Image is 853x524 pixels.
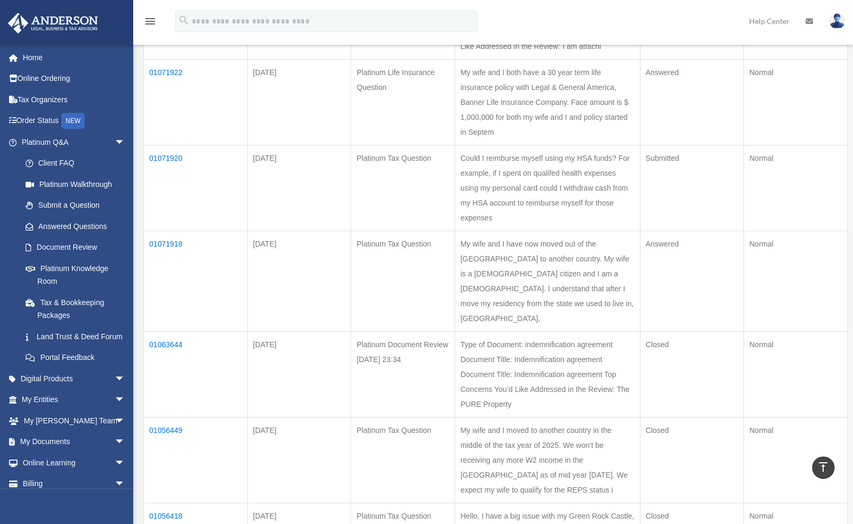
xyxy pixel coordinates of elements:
td: Submitted [640,145,744,231]
a: Online Learningarrow_drop_down [7,452,141,473]
a: Tax & Bookkeeping Packages [15,292,136,326]
td: 01071922 [144,59,248,145]
i: vertical_align_top [817,461,830,473]
td: 01063644 [144,331,248,417]
a: Billingarrow_drop_down [7,473,141,495]
td: [DATE] [247,331,351,417]
a: vertical_align_top [812,456,834,479]
td: [DATE] [247,231,351,331]
td: Platinum Life Insurance Question [351,59,455,145]
td: 01071920 [144,145,248,231]
td: Could I reimburse myself using my HSA funds? For example, if I spent on qualifed health expenses ... [455,145,640,231]
img: User Pic [829,13,845,29]
td: Answered [640,59,744,145]
a: Platinum Q&Aarrow_drop_down [7,132,136,153]
td: Platinum Tax Question [351,145,455,231]
td: 01071918 [144,231,248,331]
a: Submit a Question [15,195,136,216]
a: Portal Feedback [15,347,136,369]
td: Normal [744,145,848,231]
td: Closed [640,331,744,417]
a: Digital Productsarrow_drop_down [7,368,141,389]
td: Answered [640,231,744,331]
i: search [178,14,190,26]
a: Answered Questions [15,216,131,237]
a: menu [144,19,157,28]
td: Type of Document: indemnification agreement Document Title: Indemnification agreement Document Ti... [455,331,640,417]
td: Platinum Tax Question [351,417,455,503]
a: My Entitiesarrow_drop_down [7,389,141,411]
i: menu [144,15,157,28]
span: arrow_drop_down [115,431,136,453]
a: Tax Organizers [7,89,141,110]
td: [DATE] [247,59,351,145]
div: NEW [61,113,85,129]
td: [DATE] [247,145,351,231]
a: My [PERSON_NAME] Teamarrow_drop_down [7,410,141,431]
td: 01056449 [144,417,248,503]
span: arrow_drop_down [115,132,136,153]
a: Order StatusNEW [7,110,141,132]
a: Client FAQ [15,153,136,174]
span: arrow_drop_down [115,452,136,474]
td: Normal [744,331,848,417]
td: Platinum Document Review [DATE] 23:34 [351,331,455,417]
td: Platinum Tax Question [351,231,455,331]
a: Document Review [15,237,136,258]
span: arrow_drop_down [115,473,136,495]
span: arrow_drop_down [115,410,136,432]
a: Platinum Walkthrough [15,174,136,195]
img: Anderson Advisors Platinum Portal [5,13,101,34]
a: Platinum Knowledge Room [15,258,136,292]
a: Online Ordering [7,68,141,89]
td: Normal [744,231,848,331]
a: Home [7,47,141,68]
span: arrow_drop_down [115,389,136,411]
td: My wife and I both have a 30 year term life insurance policy with Legal & General America, Banner... [455,59,640,145]
td: My wife and I have now moved out of the [GEOGRAPHIC_DATA] to another country. My wife is a [DEMOG... [455,231,640,331]
td: Closed [640,417,744,503]
td: My wife and I moved to another country in the middle of the tax year of 2025. We won't be receivi... [455,417,640,503]
td: Normal [744,417,848,503]
a: Land Trust & Deed Forum [15,326,136,347]
a: My Documentsarrow_drop_down [7,431,141,453]
span: arrow_drop_down [115,368,136,390]
td: Normal [744,59,848,145]
td: [DATE] [247,417,351,503]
